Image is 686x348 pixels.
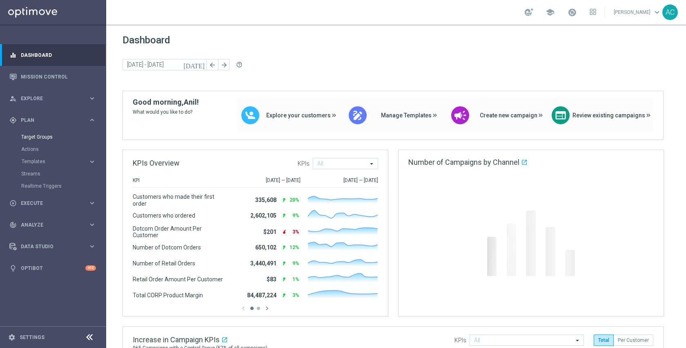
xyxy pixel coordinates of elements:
button: Mission Control [9,74,96,80]
i: keyboard_arrow_right [88,242,96,250]
button: Data Studio keyboard_arrow_right [9,243,96,250]
span: Execute [21,201,88,206]
button: track_changes Analyze keyboard_arrow_right [9,222,96,228]
span: Templates [22,159,80,164]
div: Realtime Triggers [21,180,105,192]
a: Streams [21,171,85,177]
span: keyboard_arrow_down [653,8,661,17]
i: gps_fixed [9,117,17,124]
a: Mission Control [21,66,96,88]
button: Templates keyboard_arrow_right [21,158,96,165]
a: Settings [20,335,45,340]
i: keyboard_arrow_right [88,94,96,102]
button: person_search Explore keyboard_arrow_right [9,95,96,102]
div: Templates [21,155,105,168]
a: Dashboard [21,44,96,66]
i: play_circle_outline [9,200,17,207]
div: Target Groups [21,131,105,143]
div: AC [662,4,678,20]
div: Actions [21,143,105,155]
i: keyboard_arrow_right [88,158,96,166]
div: Execute [9,200,88,207]
i: equalizer [9,52,17,59]
div: Explore [9,95,88,102]
button: play_circle_outline Execute keyboard_arrow_right [9,200,96,207]
i: keyboard_arrow_right [88,199,96,207]
div: Templates [22,159,88,164]
i: keyboard_arrow_right [88,116,96,124]
div: Streams [21,168,105,180]
a: Actions [21,146,85,153]
i: lightbulb [9,265,17,272]
a: [PERSON_NAME]keyboard_arrow_down [613,6,662,18]
div: Optibot [9,257,96,279]
button: gps_fixed Plan keyboard_arrow_right [9,117,96,123]
div: Dashboard [9,44,96,66]
span: Plan [21,118,88,123]
i: person_search [9,95,17,102]
button: equalizer Dashboard [9,52,96,58]
div: Data Studio [9,243,88,250]
a: Realtime Triggers [21,183,85,189]
div: Mission Control [9,66,96,88]
i: keyboard_arrow_right [88,221,96,229]
button: lightbulb Optibot +10 [9,265,96,272]
span: Analyze [21,222,88,227]
a: Optibot [21,257,85,279]
div: +10 [85,265,96,271]
span: Explore [21,96,88,101]
div: Analyze [9,221,88,229]
i: settings [8,334,16,341]
span: school [546,8,555,17]
a: Target Groups [21,134,85,140]
div: Plan [9,117,88,124]
span: Data Studio [21,244,88,249]
i: track_changes [9,221,17,229]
